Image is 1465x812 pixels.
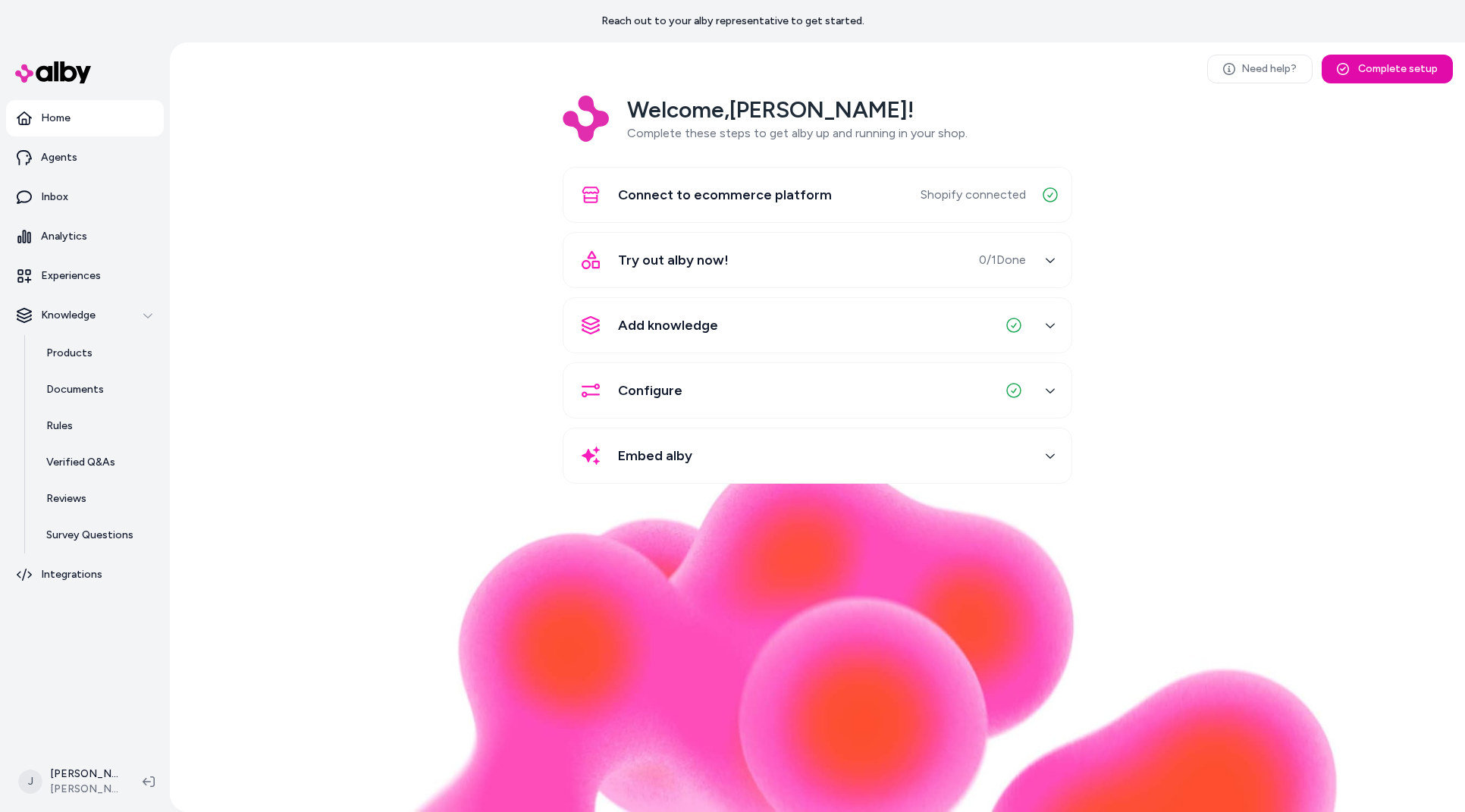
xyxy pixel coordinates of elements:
p: Rules [46,419,73,434]
a: Rules [31,408,164,444]
span: Configure [618,380,682,401]
a: Survey Questions [31,517,164,553]
button: Embed alby [573,437,1062,474]
p: Verified Q&As [46,455,115,470]
img: alby Bubble [296,450,1339,812]
span: Connect to ecommerce platform [618,184,832,205]
span: Add knowledge [618,315,718,336]
a: Reviews [31,481,164,517]
button: Complete setup [1322,55,1453,83]
p: Integrations [41,567,102,582]
a: Documents [31,372,164,408]
a: Integrations [6,556,164,593]
img: alby Logo [15,61,91,83]
h2: Welcome, [PERSON_NAME] ! [627,96,968,124]
a: Products [31,335,164,372]
span: Try out alby now! [618,249,729,271]
button: Configure [573,372,1062,409]
p: Reviews [46,491,86,506]
span: Shopify connected [921,186,1026,204]
a: Agents [6,140,164,176]
p: Survey Questions [46,528,133,543]
p: Documents [46,382,104,397]
a: Inbox [6,179,164,215]
button: Knowledge [6,297,164,334]
p: Products [46,346,93,361]
p: Experiences [41,268,101,284]
img: Logo [563,96,609,142]
span: 0 / 1 Done [979,251,1026,269]
a: Need help? [1207,55,1313,83]
p: Home [41,111,71,126]
span: Complete these steps to get alby up and running in your shop. [627,126,968,140]
span: [PERSON_NAME] Prod [50,782,118,797]
p: Reach out to your alby representative to get started. [601,14,864,29]
span: J [18,770,42,794]
a: Verified Q&As [31,444,164,481]
p: Knowledge [41,308,96,323]
p: [PERSON_NAME] [50,767,118,782]
p: Agents [41,150,77,165]
button: Connect to ecommerce platformShopify connected [573,177,1062,213]
button: J[PERSON_NAME][PERSON_NAME] Prod [9,757,130,806]
a: Experiences [6,258,164,294]
p: Inbox [41,190,68,205]
a: Analytics [6,218,164,255]
p: Analytics [41,229,87,244]
button: Try out alby now!0/1Done [573,242,1062,278]
a: Home [6,100,164,136]
button: Add knowledge [573,307,1062,343]
span: Embed alby [618,445,692,466]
